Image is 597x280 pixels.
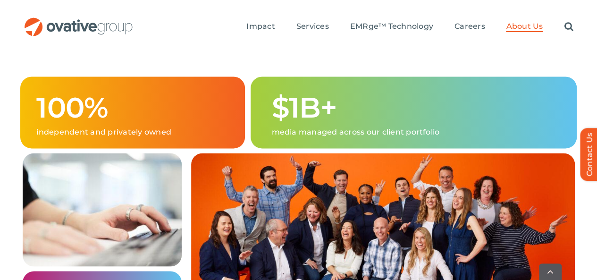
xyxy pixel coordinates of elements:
[36,93,229,123] h1: 100%
[36,127,229,137] p: independent and privately owned
[246,12,573,42] nav: Menu
[296,22,329,31] span: Services
[506,22,543,32] a: About Us
[564,22,573,32] a: Search
[454,22,485,32] a: Careers
[246,22,275,32] a: Impact
[271,127,560,137] p: media managed across our client portfolio
[350,22,433,32] a: EMRge™ Technology
[24,17,134,25] a: OG_Full_horizontal_RGB
[350,22,433,31] span: EMRge™ Technology
[23,153,182,266] img: About Us – Grid 1
[246,22,275,31] span: Impact
[506,22,543,31] span: About Us
[271,93,560,123] h1: $1B+
[296,22,329,32] a: Services
[454,22,485,31] span: Careers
